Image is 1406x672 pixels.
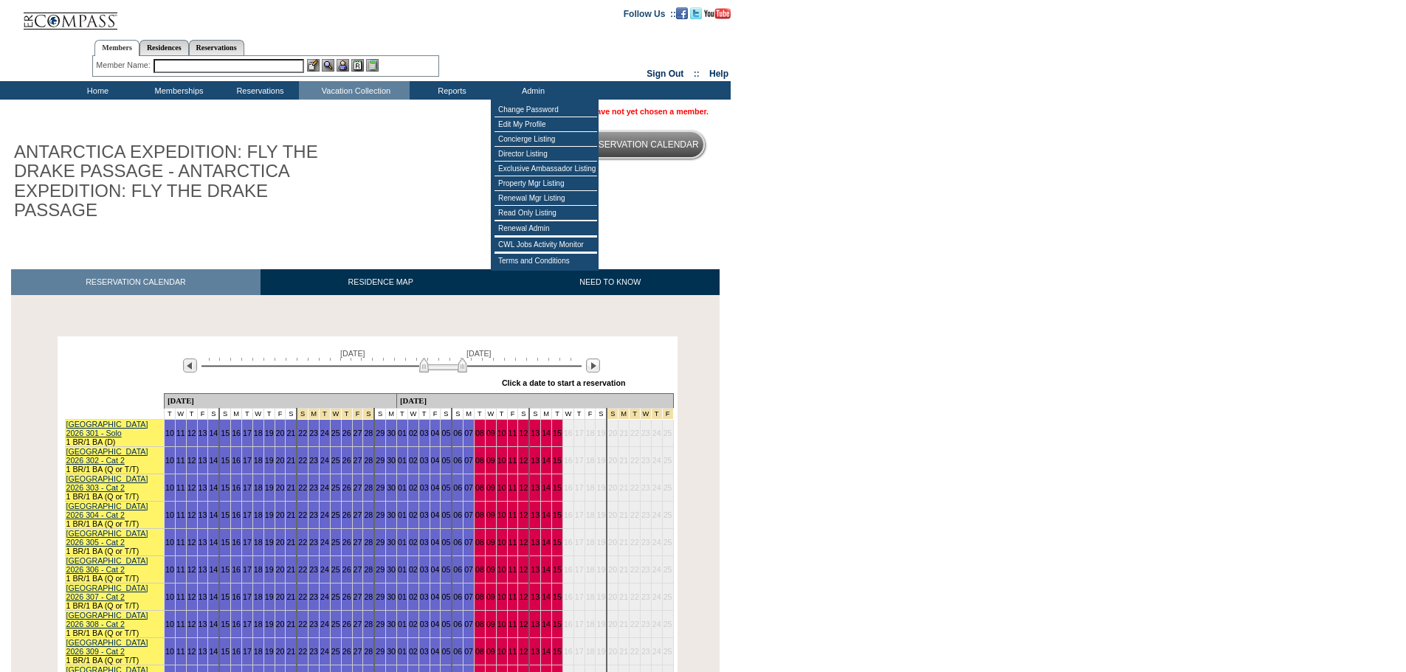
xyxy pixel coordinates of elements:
[232,429,241,437] a: 16
[475,510,484,519] a: 08
[376,538,385,547] a: 29
[531,510,540,519] a: 13
[509,483,517,492] a: 11
[209,429,218,437] a: 14
[199,592,207,601] a: 13
[453,483,462,492] a: 06
[519,510,528,519] a: 12
[387,429,396,437] a: 30
[298,538,307,547] a: 22
[199,538,207,547] a: 13
[354,483,362,492] a: 27
[497,565,506,574] a: 10
[232,592,241,601] a: 16
[176,592,185,601] a: 11
[453,510,462,519] a: 06
[254,592,263,601] a: 18
[254,429,263,437] a: 18
[553,429,562,437] a: 15
[398,510,407,519] a: 01
[475,456,484,465] a: 08
[519,592,528,601] a: 12
[320,592,329,601] a: 24
[647,69,683,79] a: Sign Out
[165,456,174,465] a: 10
[676,7,688,19] img: Become our fan on Facebook
[286,429,295,437] a: 21
[509,429,517,437] a: 11
[276,538,285,547] a: 20
[542,538,551,547] a: 14
[165,429,174,437] a: 10
[254,510,263,519] a: 18
[690,7,702,19] img: Follow us on Twitter
[165,538,174,547] a: 10
[531,565,540,574] a: 13
[420,538,429,547] a: 03
[309,429,318,437] a: 23
[232,538,241,547] a: 16
[542,565,551,574] a: 14
[298,456,307,465] a: 22
[221,620,230,628] a: 15
[243,429,252,437] a: 17
[531,483,540,492] a: 13
[199,620,207,628] a: 13
[431,456,440,465] a: 04
[497,429,506,437] a: 10
[199,510,207,519] a: 13
[320,456,329,465] a: 24
[364,510,373,519] a: 28
[286,483,295,492] a: 21
[137,81,218,100] td: Memberships
[66,447,148,465] a: [GEOGRAPHIC_DATA] 2026 302 - Cat 2
[420,592,429,601] a: 03
[486,483,495,492] a: 09
[307,59,320,72] img: b_edit.gif
[66,420,148,437] a: [GEOGRAPHIC_DATA] 2026 301 - Solo
[509,565,517,574] a: 11
[531,592,540,601] a: 13
[500,269,720,295] a: NEED TO KNOW
[464,592,473,601] a: 07
[320,429,329,437] a: 24
[509,456,517,465] a: 11
[553,456,562,465] a: 15
[331,538,340,547] a: 25
[176,483,185,492] a: 11
[265,620,274,628] a: 19
[475,565,484,574] a: 08
[221,483,230,492] a: 15
[441,510,450,519] a: 05
[165,510,174,519] a: 10
[342,565,351,574] a: 26
[265,538,274,547] a: 19
[286,565,295,574] a: 21
[187,592,196,601] a: 12
[497,592,506,601] a: 10
[232,620,241,628] a: 16
[276,565,285,574] a: 20
[320,483,329,492] a: 24
[286,456,295,465] a: 21
[431,592,440,601] a: 04
[11,269,261,295] a: RESERVATION CALENDAR
[187,620,196,628] a: 12
[209,620,218,628] a: 14
[553,565,562,574] a: 15
[320,510,329,519] a: 24
[441,483,450,492] a: 05
[441,538,450,547] a: 05
[320,538,329,547] a: 24
[542,429,551,437] a: 14
[364,592,373,601] a: 28
[232,565,241,574] a: 16
[354,538,362,547] a: 27
[176,510,185,519] a: 11
[309,538,318,547] a: 23
[486,429,495,437] a: 09
[243,483,252,492] a: 17
[276,510,285,519] a: 20
[187,483,196,492] a: 12
[453,592,462,601] a: 06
